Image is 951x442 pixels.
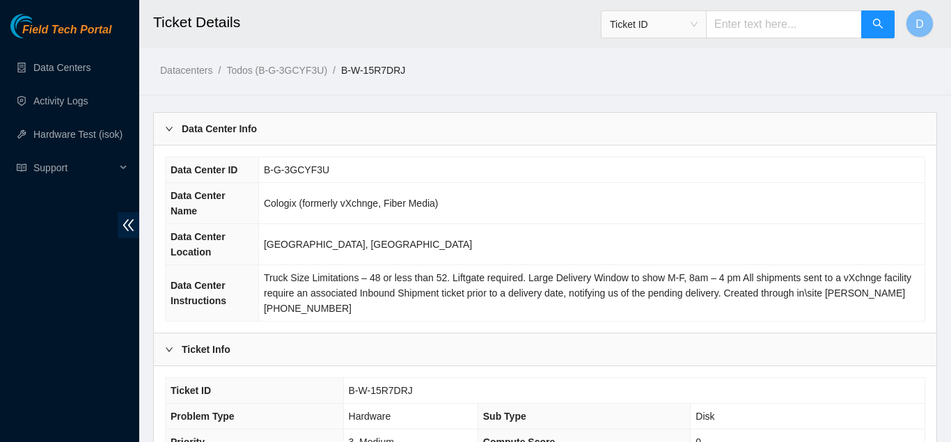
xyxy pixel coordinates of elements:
[226,65,327,76] a: Todos (B-G-3GCYF3U)
[182,342,230,357] b: Ticket Info
[171,385,211,396] span: Ticket ID
[165,125,173,133] span: right
[264,164,329,175] span: B-G-3GCYF3U
[118,212,139,238] span: double-left
[33,154,116,182] span: Support
[154,113,936,145] div: Data Center Info
[171,164,237,175] span: Data Center ID
[171,411,235,422] span: Problem Type
[264,272,911,314] span: Truck Size Limitations – 48 or less than 52. Liftgate required. Large Delivery Window to show M-F...
[160,65,212,76] a: Datacenters
[264,239,472,250] span: [GEOGRAPHIC_DATA], [GEOGRAPHIC_DATA]
[33,129,123,140] a: Hardware Test (isok)
[165,345,173,354] span: right
[610,14,698,35] span: Ticket ID
[695,411,714,422] span: Disk
[333,65,336,76] span: /
[22,24,111,37] span: Field Tech Portal
[10,14,70,38] img: Akamai Technologies
[264,198,439,209] span: Cologix (formerly vXchnge, Fiber Media)
[182,121,257,136] b: Data Center Info
[171,231,226,258] span: Data Center Location
[349,385,413,396] span: B-W-15R7DRJ
[906,10,934,38] button: D
[171,280,226,306] span: Data Center Instructions
[17,163,26,173] span: read
[33,62,91,73] a: Data Centers
[218,65,221,76] span: /
[171,190,226,216] span: Data Center Name
[341,65,405,76] a: B-W-15R7DRJ
[706,10,862,38] input: Enter text here...
[10,25,111,43] a: Akamai TechnologiesField Tech Portal
[483,411,526,422] span: Sub Type
[861,10,895,38] button: search
[915,15,924,33] span: D
[154,333,936,365] div: Ticket Info
[872,18,883,31] span: search
[349,411,391,422] span: Hardware
[33,95,88,106] a: Activity Logs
